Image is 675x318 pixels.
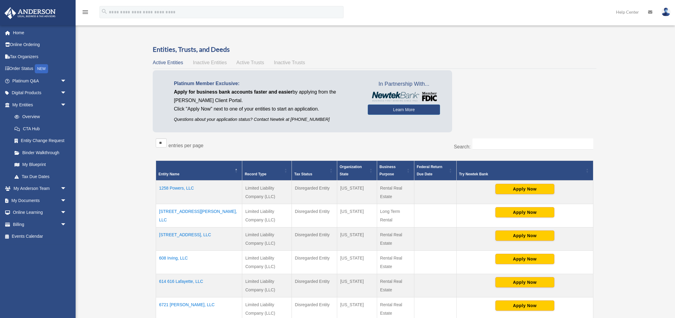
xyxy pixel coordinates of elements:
span: In Partnership With... [368,79,440,89]
td: 608 Irving, LLC [156,251,242,274]
span: Record Type [245,172,266,176]
a: Online Learningarrow_drop_down [4,207,76,219]
span: Business Purpose [380,165,396,176]
a: Billingarrow_drop_down [4,218,76,230]
span: arrow_drop_down [60,75,73,87]
th: Entity Name: Activate to invert sorting [156,161,242,181]
td: [US_STATE] [337,181,377,204]
i: menu [82,8,89,16]
img: NewtekBankLogoSM.png [371,92,437,101]
span: arrow_drop_down [60,207,73,219]
a: Order StatusNEW [4,63,76,75]
td: Disregarded Entity [292,227,337,251]
a: My Blueprint [8,159,73,171]
th: Try Newtek Bank : Activate to sort [456,161,593,181]
td: Disregarded Entity [292,251,337,274]
td: Rental Real Estate [377,274,414,297]
th: Federal Return Due Date: Activate to sort [414,161,456,181]
span: Federal Return Due Date [417,165,442,176]
th: Tax Status: Activate to sort [292,161,337,181]
td: Disregarded Entity [292,181,337,204]
i: search [101,8,108,15]
label: entries per page [168,143,204,148]
a: Entity Change Request [8,135,73,147]
td: Long Term Rental [377,204,414,227]
label: Search: [454,144,471,149]
span: Active Entities [153,60,183,65]
td: [STREET_ADDRESS][PERSON_NAME], LLC [156,204,242,227]
span: Inactive Entities [193,60,227,65]
td: Limited Liability Company (LLC) [242,227,292,251]
span: Apply for business bank accounts faster and easier [174,89,292,94]
img: Anderson Advisors Platinum Portal [3,7,57,19]
a: Learn More [368,104,440,115]
span: Active Trusts [236,60,264,65]
td: [US_STATE] [337,251,377,274]
span: Organization State [340,165,362,176]
th: Business Purpose: Activate to sort [377,161,414,181]
td: 614 616 Lafayette, LLC [156,274,242,297]
span: arrow_drop_down [60,183,73,195]
button: Apply Now [495,300,554,311]
th: Organization State: Activate to sort [337,161,377,181]
th: Record Type: Activate to sort [242,161,292,181]
a: Online Ordering [4,39,76,51]
a: Home [4,27,76,39]
td: [US_STATE] [337,204,377,227]
a: Overview [8,111,70,123]
a: Events Calendar [4,230,76,243]
div: Try Newtek Bank [459,171,584,178]
p: Platinum Member Exclusive: [174,79,359,88]
td: [STREET_ADDRESS], LLC [156,227,242,251]
a: Digital Productsarrow_drop_down [4,87,76,99]
a: Tax Due Dates [8,171,73,183]
td: Disregarded Entity [292,274,337,297]
td: Rental Real Estate [377,251,414,274]
button: Apply Now [495,207,554,217]
td: Rental Real Estate [377,227,414,251]
td: Disregarded Entity [292,204,337,227]
span: arrow_drop_down [60,218,73,231]
img: User Pic [661,8,670,16]
span: Tax Status [294,172,312,176]
button: Apply Now [495,230,554,241]
p: by applying from the [PERSON_NAME] Client Portal. [174,88,359,105]
button: Apply Now [495,184,554,194]
button: Apply Now [495,277,554,287]
a: CTA Hub [8,123,73,135]
td: Limited Liability Company (LLC) [242,181,292,204]
span: arrow_drop_down [60,194,73,207]
p: Click "Apply Now" next to one of your entities to start an application. [174,105,359,113]
a: menu [82,11,89,16]
a: My Entitiesarrow_drop_down [4,99,73,111]
p: Questions about your application status? Contact Newtek at [PHONE_NUMBER] [174,116,359,123]
span: arrow_drop_down [60,99,73,111]
button: Apply Now [495,254,554,264]
span: Entity Name [158,172,179,176]
span: Inactive Trusts [274,60,305,65]
a: Tax Organizers [4,51,76,63]
td: Limited Liability Company (LLC) [242,204,292,227]
span: arrow_drop_down [60,87,73,99]
div: NEW [35,64,48,73]
td: [US_STATE] [337,274,377,297]
a: My Anderson Teamarrow_drop_down [4,183,76,195]
td: [US_STATE] [337,227,377,251]
td: Rental Real Estate [377,181,414,204]
td: 1258 Powers, LLC [156,181,242,204]
td: Limited Liability Company (LLC) [242,251,292,274]
a: My Documentsarrow_drop_down [4,194,76,207]
h3: Entities, Trusts, and Deeds [153,45,596,54]
td: Limited Liability Company (LLC) [242,274,292,297]
a: Platinum Q&Aarrow_drop_down [4,75,76,87]
a: Binder Walkthrough [8,147,73,159]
